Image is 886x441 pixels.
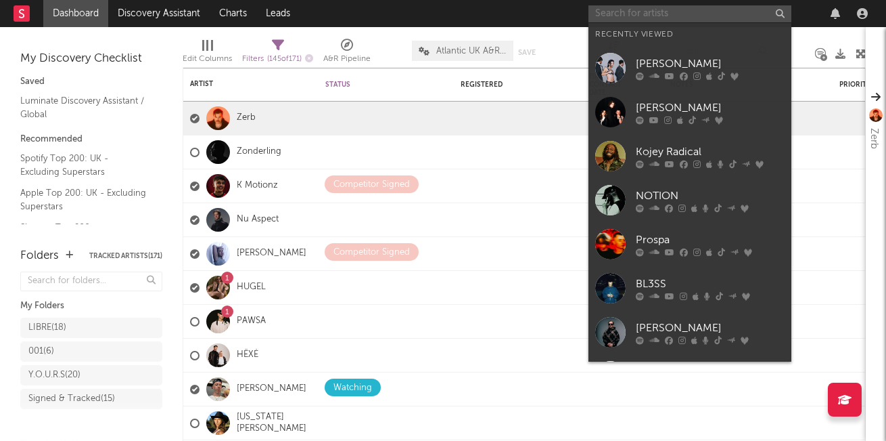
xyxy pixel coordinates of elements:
div: Prospa [636,232,785,248]
a: 001(6) [20,341,162,362]
a: Kojey Radical [588,134,791,178]
div: Artist [190,80,292,88]
a: Nu Aspect [237,214,279,226]
a: Apple Top 200: UK - Excluding Superstars [20,186,149,213]
div: LIBRE ( 18 ) [28,320,66,336]
a: HËXĖ [237,350,258,361]
div: Filters [242,51,313,68]
div: 001 ( 6 ) [28,343,54,360]
a: [PERSON_NAME] [588,310,791,354]
a: NOTION [588,178,791,222]
div: Filters(145 of 171) [242,34,313,73]
div: Kojey Radical [636,144,785,160]
div: Recommended [20,131,162,148]
a: [PERSON_NAME] [237,383,306,395]
div: A&R Pipeline [323,34,371,73]
div: Zerb [866,128,882,149]
a: Spotify Top 200: UK - Excluding Superstars [20,151,149,179]
button: Tracked Artists(171) [89,253,162,259]
div: [PERSON_NAME] [636,100,785,116]
a: Zerb [237,112,256,124]
div: [PERSON_NAME] [636,56,785,72]
a: Zonderling [237,146,281,158]
div: Y.O.U.R.S ( 20 ) [28,367,80,383]
div: [PERSON_NAME] [636,320,785,336]
a: [PERSON_NAME] [237,248,306,259]
div: Saved [20,74,162,90]
input: Search for artists [588,5,791,22]
div: Competitor Signed [333,177,410,193]
div: My Discovery Checklist [20,51,162,67]
a: [US_STATE][PERSON_NAME] [237,412,312,435]
div: A&R Pipeline [323,51,371,67]
div: Folders [20,248,59,264]
div: BL3SS [636,276,785,292]
button: Save [518,49,536,56]
div: Status [325,81,413,89]
div: Watching [333,380,372,396]
a: Signed & Tracked(15) [20,389,162,409]
a: BL3SS [588,266,791,310]
div: Edit Columns [183,51,232,67]
div: My Folders [20,298,162,314]
a: Shazam Top 200: [GEOGRAPHIC_DATA] [20,220,149,248]
a: HUGEL [237,282,266,293]
a: [PERSON_NAME] [588,46,791,90]
a: Prospa [588,222,791,266]
div: NOTION [636,188,785,204]
div: Signed & Tracked ( 15 ) [28,391,115,407]
a: LIBRE(18) [20,318,162,338]
a: PAWSA [237,316,266,327]
a: [PERSON_NAME] [588,90,791,134]
input: Search for folders... [20,272,162,291]
span: ( 145 of 171 ) [267,56,302,63]
a: lauriehasss [588,354,791,398]
a: K Motionz [237,180,278,192]
span: Atlantic UK A&R Pipeline [436,47,507,56]
div: Competitor Signed [333,245,410,261]
a: Luminate Discovery Assistant / Global [20,93,149,121]
div: Recently Viewed [595,26,785,43]
div: Edit Columns [183,34,232,73]
div: Registered [461,81,542,89]
a: Y.O.U.R.S(20) [20,365,162,385]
